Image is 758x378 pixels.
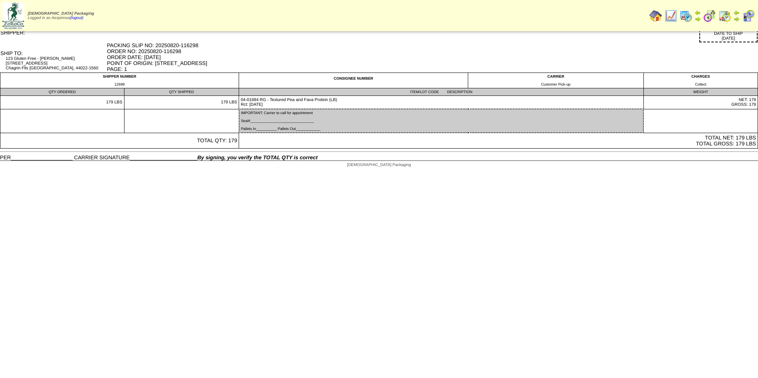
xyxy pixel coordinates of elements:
[239,133,758,149] td: TOTAL NET: 179 LBS TOTAL GROSS: 179 LBS
[645,82,756,86] div: Collect
[70,16,83,20] a: (logout)
[0,96,124,109] td: 179 LBS
[2,82,237,86] div: 12699
[733,16,740,22] img: arrowright.gif
[239,109,644,133] td: IMPORTANT: Carrier to call for appointment Seal#_______________________________ Pallets In_______...
[468,73,644,88] td: CARRIER
[0,73,239,88] td: SHIPPER NUMBER
[2,2,24,29] img: zoroco-logo-small.webp
[239,88,644,96] td: ITEM/LOT CODE DESCRIPTION
[197,155,318,160] span: By signing, you verify the TOTAL QTY is correct
[733,10,740,16] img: arrowleft.gif
[664,10,677,22] img: line_graph.gif
[643,73,758,88] td: CHARGES
[718,10,731,22] img: calendarinout.gif
[649,10,662,22] img: home.gif
[239,96,644,109] td: 04-01684 RG - Textured Pea and Fava Protein (LB) Rct: [DATE]
[470,82,642,86] div: Customer Pick-up
[680,10,692,22] img: calendarprod.gif
[699,30,758,42] div: DATE TO SHIP [DATE]
[0,50,106,56] div: SHIP TO:
[643,96,758,109] td: NET: 179 GROSS: 179
[695,10,701,16] img: arrowleft.gif
[742,10,755,22] img: calendarcustomer.gif
[28,11,94,16] span: [DEMOGRAPHIC_DATA] Packaging
[703,10,716,22] img: calendarblend.gif
[124,96,239,109] td: 179 LBS
[28,11,94,20] span: Logged in as Aespinosa
[0,133,239,149] td: TOTAL QTY: 179
[695,16,701,22] img: arrowright.gif
[347,163,411,167] span: [DEMOGRAPHIC_DATA] Packaging
[124,88,239,96] td: QTY SHIPPED
[239,73,468,88] td: CONSIGNEE NUMBER
[6,56,106,71] div: 123 Gluten Free - [PERSON_NAME] [STREET_ADDRESS] Chagrin Flls [GEOGRAPHIC_DATA], 44022-1560
[643,88,758,96] td: WEIGHT
[0,88,124,96] td: QTY ORDERED
[107,42,758,72] div: PACKING SLIP NO: 20250820-116298 ORDER NO: 20250820-116298 ORDER DATE: [DATE] POINT OF ORIGIN: [S...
